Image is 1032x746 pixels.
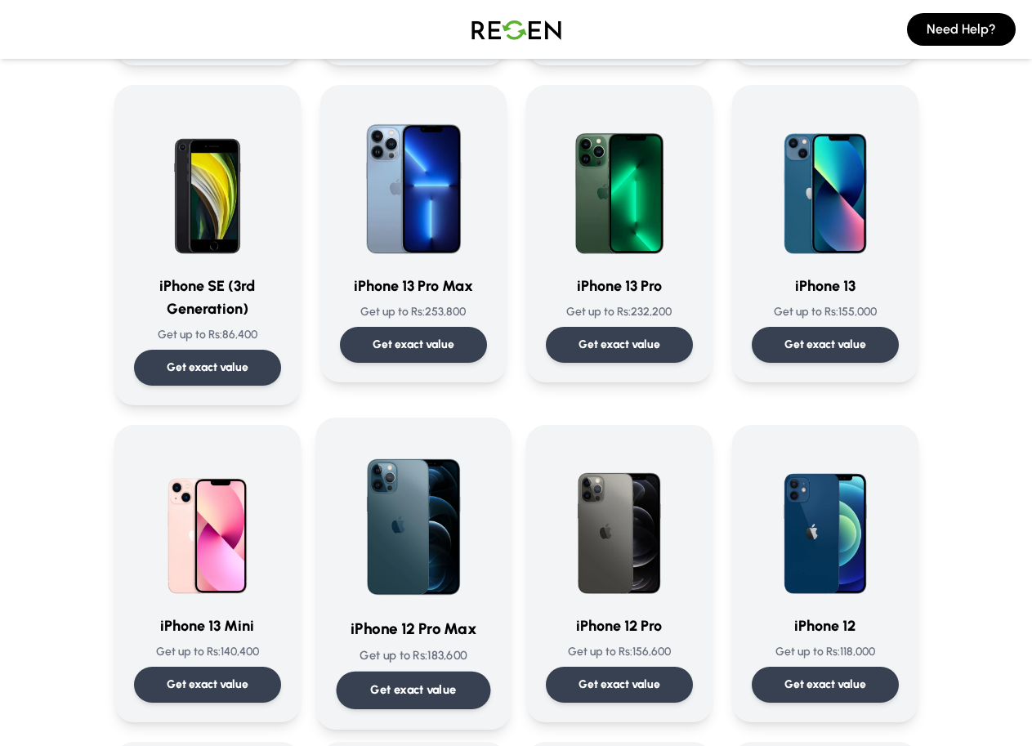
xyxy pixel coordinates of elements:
p: Get exact value [373,337,454,353]
img: iPhone 13 Mini [134,444,281,601]
p: Get exact value [370,681,456,699]
p: Get exact value [784,337,866,353]
img: iPhone 13 Pro Max [340,105,487,261]
img: iPhone 12 [752,444,899,601]
img: Logo [459,7,574,52]
img: iPhone 13 Pro [546,105,693,261]
p: Get up to Rs: 86,400 [134,327,281,343]
img: iPhone 13 [752,105,899,261]
img: iPhone 12 Pro Max [336,438,490,603]
h3: iPhone SE (3rd Generation) [134,275,281,320]
h3: iPhone 13 [752,275,899,297]
p: Get up to Rs: 232,200 [546,304,693,320]
p: Get exact value [167,677,248,693]
p: Get exact value [167,360,248,376]
p: Get up to Rs: 183,600 [336,647,490,664]
h3: iPhone 12 Pro [546,614,693,637]
p: Get exact value [579,337,660,353]
h3: iPhone 13 Pro Max [340,275,487,297]
button: Need Help? [907,13,1016,46]
img: iPhone 12 Pro [546,444,693,601]
p: Get up to Rs: 156,600 [546,644,693,660]
p: Get up to Rs: 140,400 [134,644,281,660]
p: Get up to Rs: 118,000 [752,644,899,660]
p: Get up to Rs: 253,800 [340,304,487,320]
p: Get exact value [579,677,660,693]
h3: iPhone 12 Pro Max [336,617,490,641]
img: iPhone SE (3rd Generation) [134,105,281,261]
h3: iPhone 13 Mini [134,614,281,637]
p: Get exact value [784,677,866,693]
h3: iPhone 12 [752,614,899,637]
h3: iPhone 13 Pro [546,275,693,297]
p: Get up to Rs: 155,000 [752,304,899,320]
